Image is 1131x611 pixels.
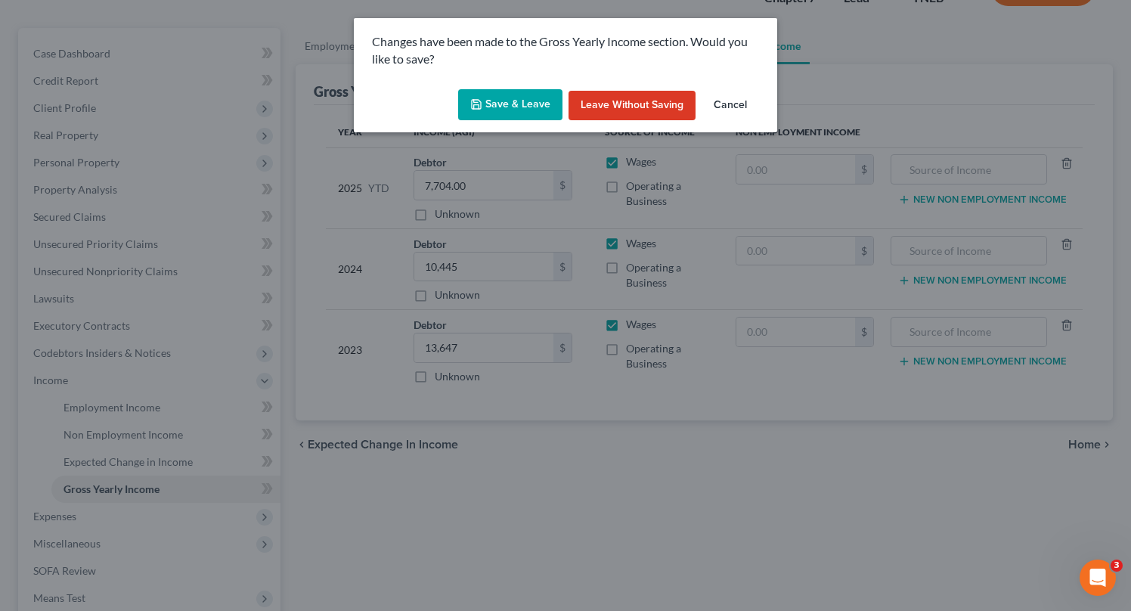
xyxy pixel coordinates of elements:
iframe: Intercom live chat [1080,560,1116,596]
span: 3 [1111,560,1123,572]
button: Cancel [702,91,759,121]
button: Save & Leave [458,89,562,121]
button: Leave without Saving [569,91,696,121]
p: Changes have been made to the Gross Yearly Income section. Would you like to save? [372,33,759,68]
